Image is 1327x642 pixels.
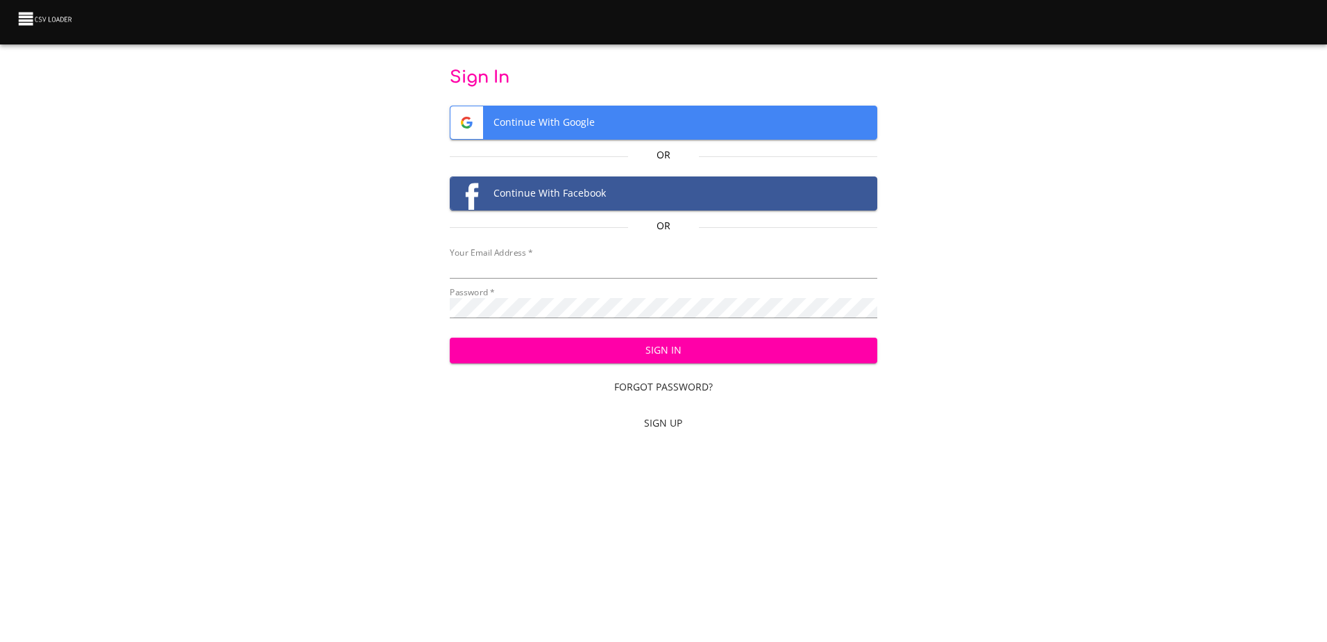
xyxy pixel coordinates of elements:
img: Facebook logo [450,177,483,210]
label: Password [450,288,495,297]
p: Or [628,148,700,162]
span: Sign In [461,342,866,359]
p: Or [628,219,700,233]
a: Forgot Password? [450,374,877,400]
img: CSV Loader [17,9,75,28]
button: Facebook logoContinue With Facebook [450,176,877,211]
img: Google logo [450,106,483,139]
span: Continue With Google [450,106,877,139]
label: Your Email Address [450,249,532,257]
a: Sign Up [450,411,877,436]
span: Sign Up [455,415,872,432]
p: Sign In [450,67,877,89]
span: Continue With Facebook [450,177,877,210]
button: Sign In [450,338,877,363]
button: Google logoContinue With Google [450,106,877,140]
span: Forgot Password? [455,379,872,396]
